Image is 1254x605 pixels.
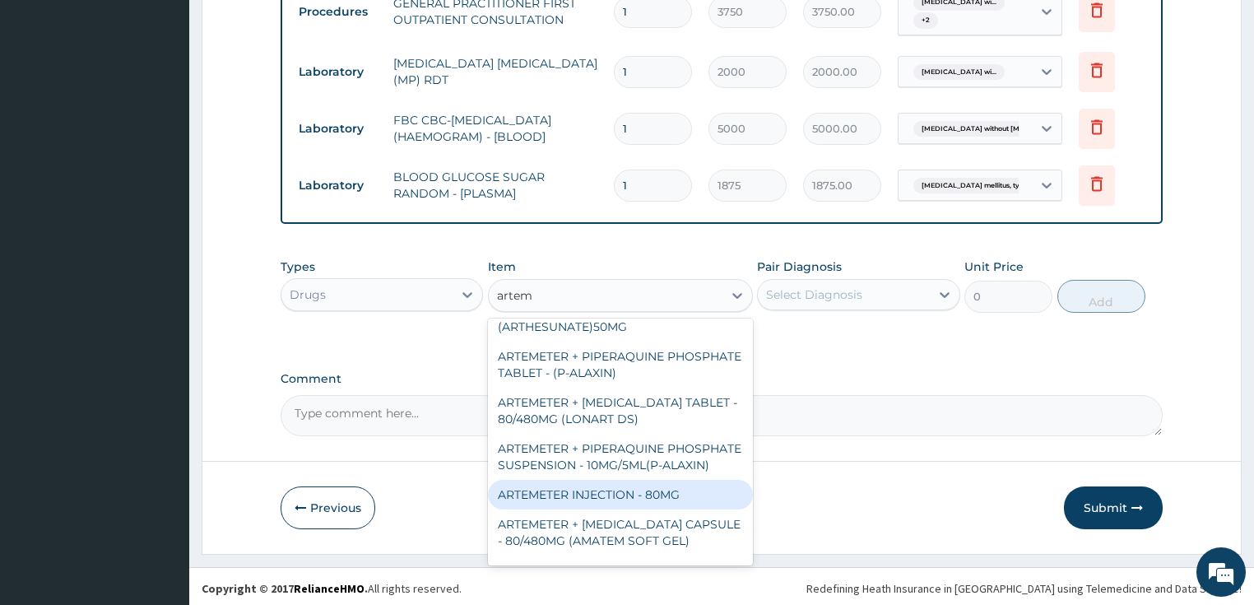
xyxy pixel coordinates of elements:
td: Laboratory [290,114,385,144]
td: Laboratory [290,57,385,87]
label: Comment [281,372,1163,386]
label: Pair Diagnosis [757,258,842,275]
button: Previous [281,486,375,529]
div: ARTEMETER + PIPERAQUINE PHOSPHATE SUSPENSION - 10MG/5ML(P-ALAXIN) [488,434,753,480]
div: Drugs [290,286,326,303]
strong: Copyright © 2017 . [202,581,368,596]
label: Item [488,258,516,275]
td: Laboratory [290,170,385,201]
div: Select Diagnosis [766,286,862,303]
td: FBC CBC-[MEDICAL_DATA] (HAEMOGRAM) - [BLOOD] [385,104,606,153]
div: Minimize live chat window [270,8,309,48]
a: RelianceHMO [294,581,365,596]
button: Add [1057,280,1145,313]
label: Types [281,260,315,274]
textarea: Type your message and hit 'Enter' [8,418,313,476]
div: ARTEMETER + PIPERAQUINE PHOSPHATE TABLET - (P-ALAXIN) [488,342,753,388]
span: We're online! [95,192,227,358]
td: BLOOD GLUCOSE SUGAR RANDOM - [PLASMA] [385,161,606,210]
div: Redefining Heath Insurance in [GEOGRAPHIC_DATA] using Telemedicine and Data Science! [806,580,1242,597]
div: ARTEMETER + [MEDICAL_DATA] CAPSULE - 80/480MG (AMATEM SOFT GEL) [488,510,753,556]
img: d_794563401_company_1708531726252_794563401 [30,82,67,123]
span: [MEDICAL_DATA] mellitus, type unspec... [913,178,1066,194]
span: [MEDICAL_DATA] without [MEDICAL_DATA] [913,121,1080,137]
span: [MEDICAL_DATA] wi... [913,64,1005,81]
div: ARTEMETER + [MEDICAL_DATA] TABLET - 80/480MG (LONART DS) [488,388,753,434]
div: ARTEMETER TABLET - (ARTHESUNATE)50MG [488,296,753,342]
label: Unit Price [964,258,1024,275]
span: + 2 [913,12,938,29]
div: ARTEMETER + [MEDICAL_DATA] SYRUP - 15MG/5ML [488,556,753,602]
div: Chat with us now [86,92,276,114]
button: Submit [1064,486,1163,529]
td: [MEDICAL_DATA] [MEDICAL_DATA] (MP) RDT [385,47,606,96]
div: ARTEMETER INJECTION - 80MG [488,480,753,510]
